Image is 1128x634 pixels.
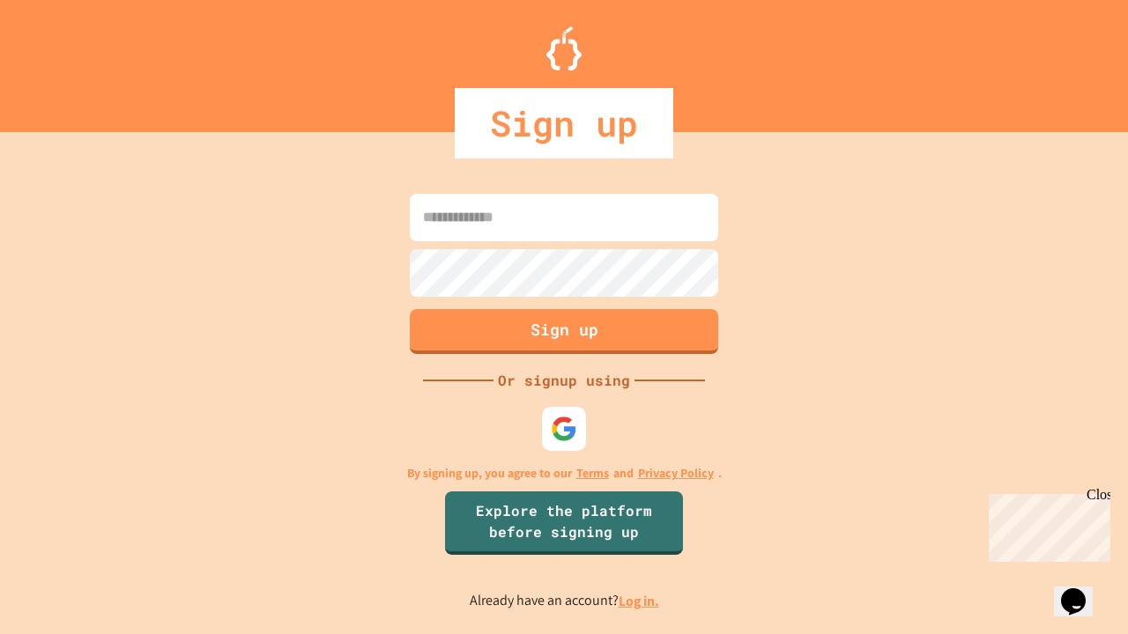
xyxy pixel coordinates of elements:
[410,309,718,354] button: Sign up
[638,464,714,483] a: Privacy Policy
[493,370,634,391] div: Or signup using
[1054,564,1110,616] iframe: chat widget
[546,26,582,70] img: Logo.svg
[551,416,577,442] img: google-icon.svg
[407,464,722,483] p: By signing up, you agree to our and .
[619,592,659,610] a: Log in.
[982,487,1110,562] iframe: chat widget
[576,464,609,483] a: Terms
[455,88,673,158] div: Sign up
[445,491,683,555] a: Explore the platform before signing up
[470,590,659,612] p: Already have an account?
[7,7,122,112] div: Chat with us now!Close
